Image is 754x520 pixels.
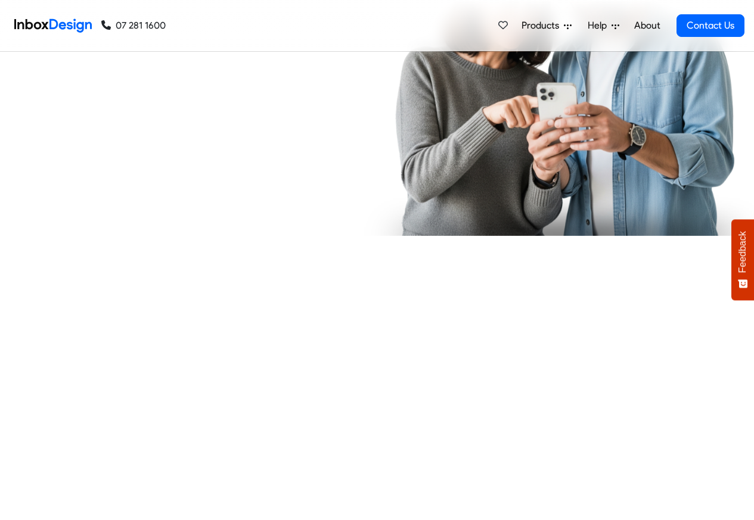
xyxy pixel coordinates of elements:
[101,18,166,33] a: 07 281 1600
[522,18,564,33] span: Products
[517,14,576,38] a: Products
[631,14,663,38] a: About
[731,219,754,300] button: Feedback - Show survey
[677,14,744,37] a: Contact Us
[588,18,612,33] span: Help
[737,231,748,273] span: Feedback
[583,14,624,38] a: Help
